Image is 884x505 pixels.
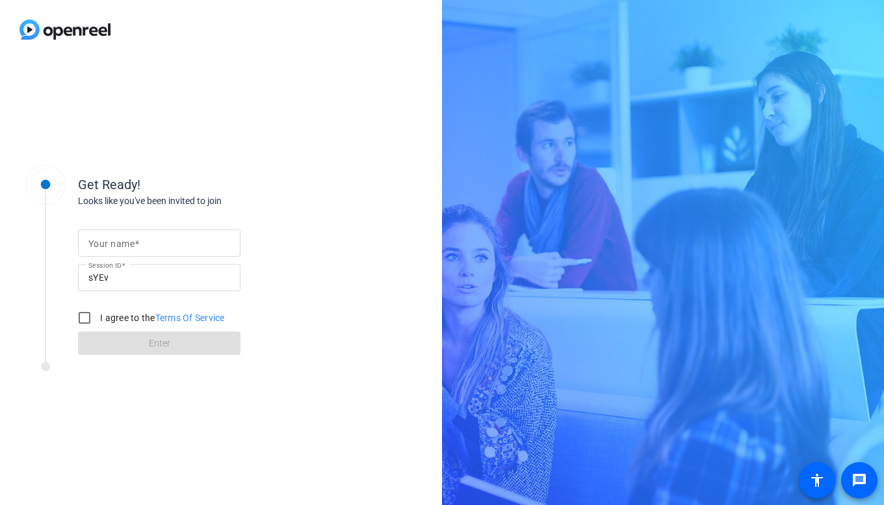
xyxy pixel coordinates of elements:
[97,311,225,324] label: I agree to the
[155,313,225,323] a: Terms Of Service
[78,175,338,194] div: Get Ready!
[809,473,825,488] mat-icon: accessibility
[78,194,338,208] div: Looks like you've been invited to join
[88,261,122,269] mat-label: Session ID
[88,239,135,249] mat-label: Your name
[851,473,867,488] mat-icon: message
